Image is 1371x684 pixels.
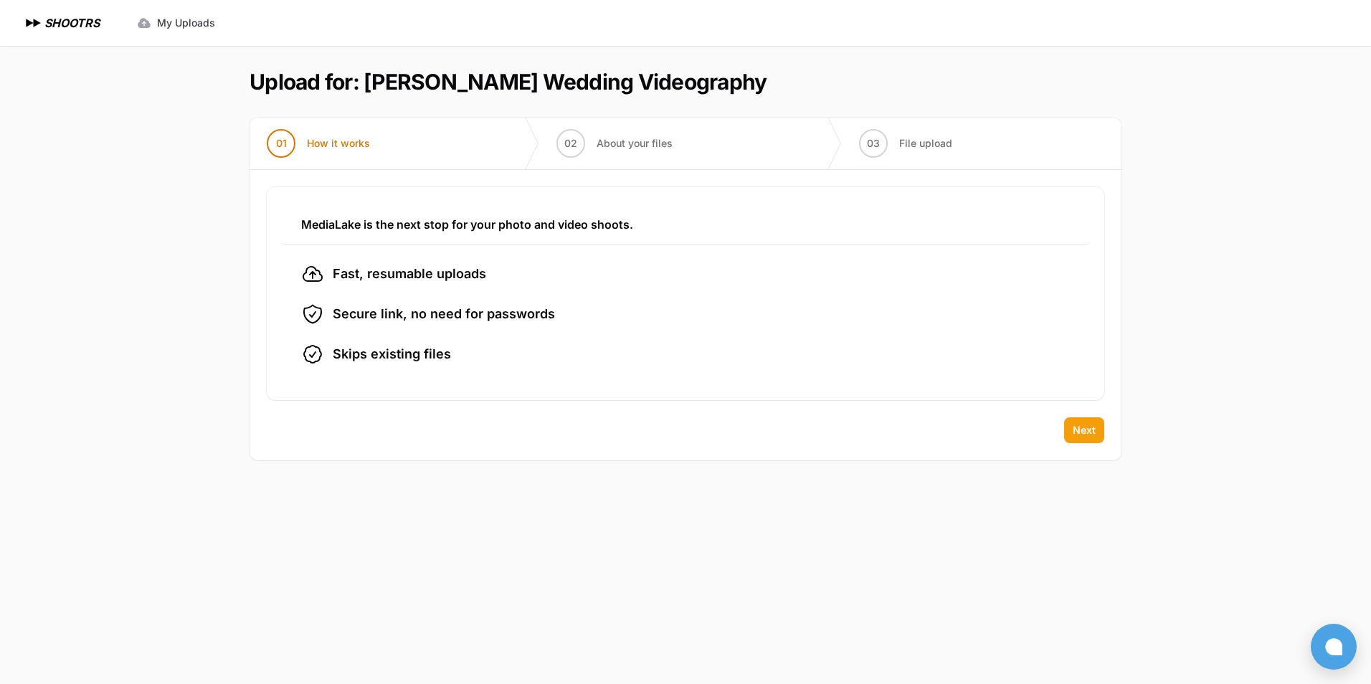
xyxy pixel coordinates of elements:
a: SHOOTRS SHOOTRS [23,14,100,32]
span: 01 [276,136,287,151]
span: My Uploads [157,16,215,30]
button: Open chat window [1311,624,1357,670]
span: File upload [899,136,952,151]
span: Fast, resumable uploads [333,264,486,284]
button: Next [1064,417,1104,443]
span: About your files [597,136,673,151]
button: 03 File upload [842,118,969,169]
h3: MediaLake is the next stop for your photo and video shoots. [301,216,1070,233]
a: My Uploads [128,10,224,36]
span: Secure link, no need for passwords [333,304,555,324]
span: How it works [307,136,370,151]
h1: SHOOTRS [44,14,100,32]
span: Next [1073,423,1096,437]
h1: Upload for: [PERSON_NAME] Wedding Videography [250,69,767,95]
button: 01 How it works [250,118,387,169]
span: 02 [564,136,577,151]
span: Skips existing files [333,344,451,364]
img: SHOOTRS [23,14,44,32]
span: 03 [867,136,880,151]
button: 02 About your files [539,118,690,169]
